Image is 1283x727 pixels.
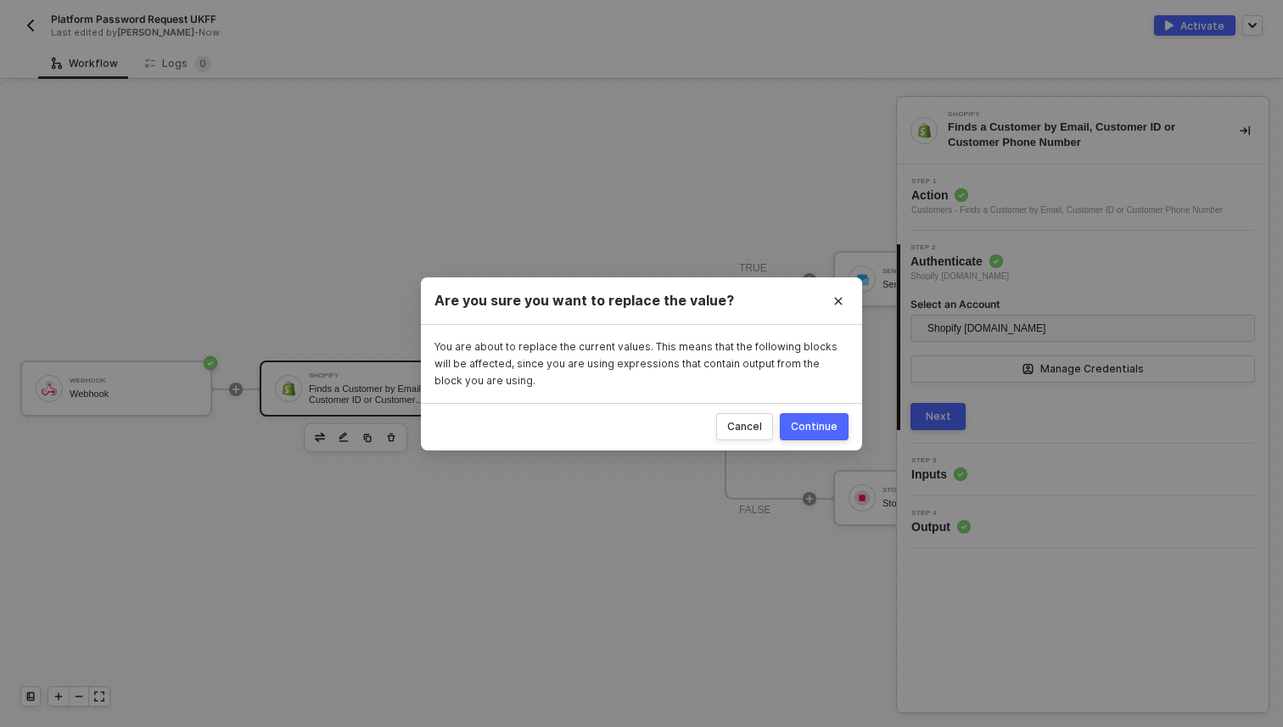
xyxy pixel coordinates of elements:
[716,413,773,440] button: Cancel
[434,292,849,310] div: Are you sure you want to replace the value?
[791,420,838,433] div: Continue
[727,420,762,433] div: Cancel
[815,277,862,325] button: Close
[780,413,849,440] button: Continue
[434,338,849,389] div: You are about to replace the current values. This means that the following blocks will be affecte...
